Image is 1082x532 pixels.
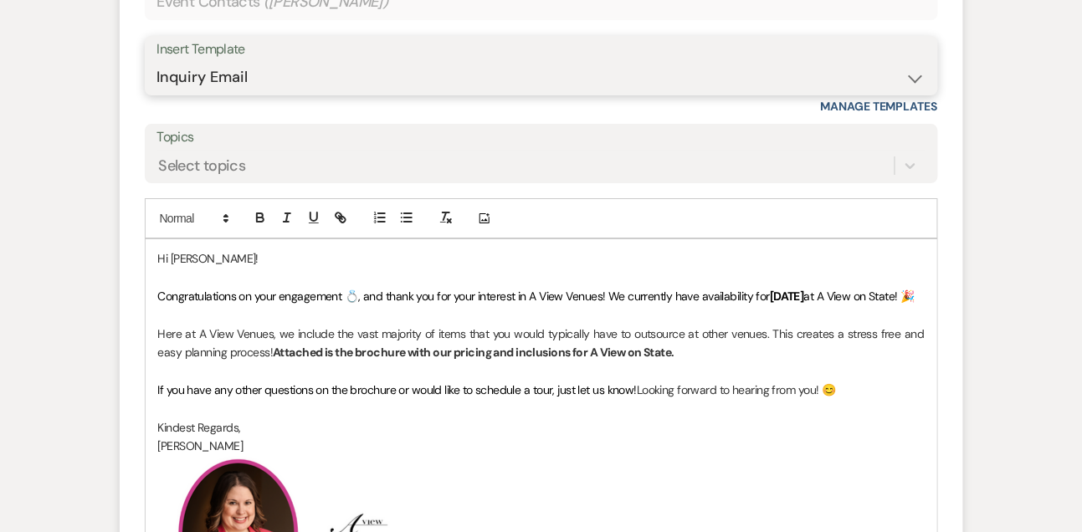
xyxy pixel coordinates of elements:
[157,38,926,62] div: Insert Template
[158,437,925,455] p: [PERSON_NAME]
[158,382,638,397] span: If you have any other questions on the brochure or would like to schedule a tour, just let us know!
[273,345,674,360] strong: Attached is the brochure with our pricing and inclusions for A View on State.
[158,420,241,435] span: Kindest Regards,
[804,289,915,304] span: at A View on State! 🎉
[158,326,927,360] span: Here at A View Venues, we include the vast majority of items that you would typically have to out...
[158,289,771,304] span: Congratulations on your engagement 💍, and thank you for your interest in A View Venues! We curren...
[158,249,925,268] p: Hi [PERSON_NAME]!
[157,125,926,150] label: Topics
[770,289,804,304] strong: [DATE]
[159,155,246,177] div: Select topics
[821,99,938,114] a: Manage Templates
[637,382,836,397] span: Looking forward to hearing from you! 😊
